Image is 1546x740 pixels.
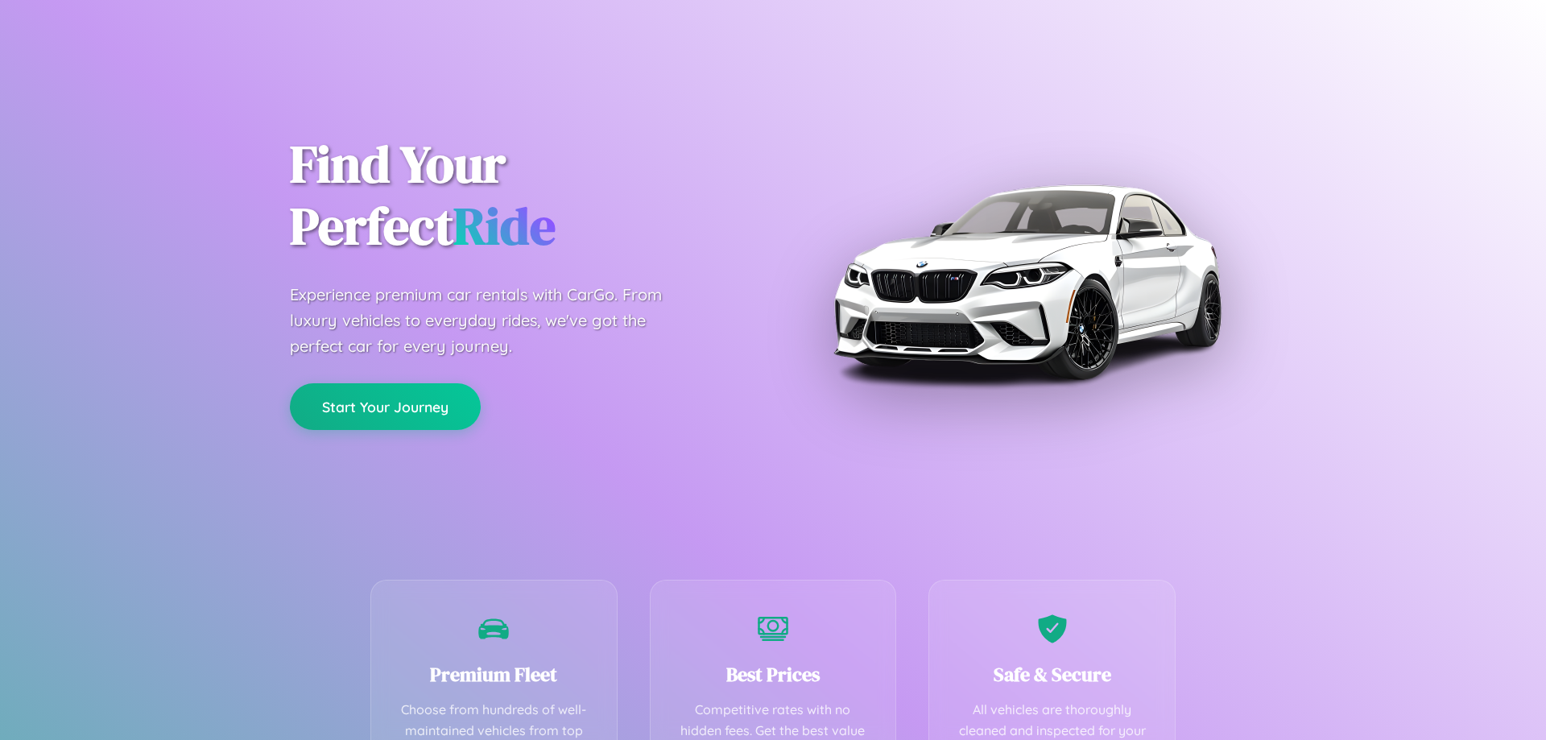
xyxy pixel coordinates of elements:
[395,661,593,688] h3: Premium Fleet
[953,661,1151,688] h3: Safe & Secure
[675,661,872,688] h3: Best Prices
[290,134,749,258] h1: Find Your Perfect
[290,383,481,430] button: Start Your Journey
[290,282,692,359] p: Experience premium car rentals with CarGo. From luxury vehicles to everyday rides, we've got the ...
[453,191,556,261] span: Ride
[825,81,1228,483] img: Premium BMW car rental vehicle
